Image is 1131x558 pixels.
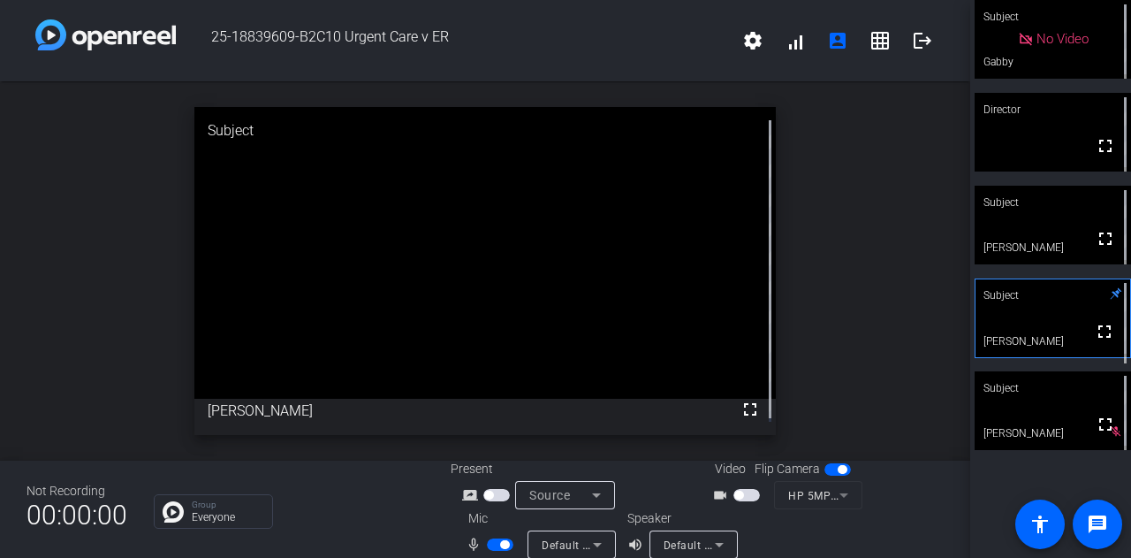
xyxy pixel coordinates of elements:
[192,512,263,523] p: Everyone
[712,485,733,506] mat-icon: videocam_outline
[529,488,570,502] span: Source
[27,493,127,537] span: 00:00:00
[1095,228,1116,249] mat-icon: fullscreen
[715,460,746,478] span: Video
[1087,514,1108,535] mat-icon: message
[740,399,761,420] mat-icon: fullscreen
[35,19,176,50] img: white-gradient.svg
[975,186,1131,219] div: Subject
[664,538,752,552] span: Default - AirPods
[192,501,263,509] p: Group
[542,538,980,552] span: Default - Microphone Array (Intel® Smart Sound Technology for Digital Microphones)
[975,93,1131,126] div: Director
[27,482,127,501] div: Not Recording
[627,534,649,555] mat-icon: volume_up
[466,534,487,555] mat-icon: mic_none
[742,30,763,51] mat-icon: settings
[451,509,627,528] div: Mic
[627,509,733,528] div: Speaker
[912,30,933,51] mat-icon: logout
[1036,31,1089,47] span: No Video
[451,460,627,478] div: Present
[163,501,184,523] img: Chat Icon
[1095,135,1116,157] mat-icon: fullscreen
[1029,514,1051,535] mat-icon: accessibility
[869,30,891,51] mat-icon: grid_on
[827,30,848,51] mat-icon: account_box
[975,279,1131,312] div: Subject
[176,19,732,62] span: 25-18839609-B2C10 Urgent Care v ER
[975,371,1131,405] div: Subject
[462,485,483,506] mat-icon: screen_share_outline
[1095,414,1116,435] mat-icon: fullscreen
[755,460,820,478] span: Flip Camera
[774,19,816,62] button: signal_cellular_alt
[1094,321,1115,342] mat-icon: fullscreen
[194,107,777,155] div: Subject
